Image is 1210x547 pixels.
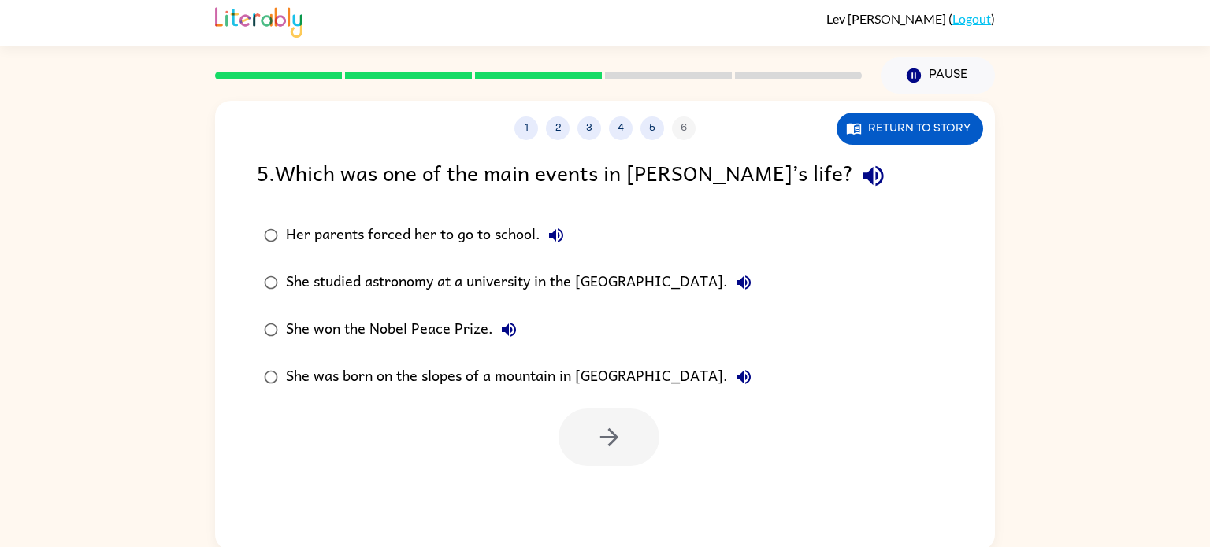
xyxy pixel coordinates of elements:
[826,11,995,26] div: ( )
[577,116,601,140] button: 3
[286,267,759,298] div: She studied astronomy at a university in the [GEOGRAPHIC_DATA].
[514,116,538,140] button: 1
[540,220,572,251] button: Her parents forced her to go to school.
[728,267,759,298] button: She studied astronomy at a university in the [GEOGRAPHIC_DATA].
[728,361,759,393] button: She was born on the slopes of a mountain in [GEOGRAPHIC_DATA].
[952,11,991,26] a: Logout
[286,220,572,251] div: Her parents forced her to go to school.
[881,57,995,94] button: Pause
[826,11,948,26] span: Lev [PERSON_NAME]
[493,314,525,346] button: She won the Nobel Peace Prize.
[286,314,525,346] div: She won the Nobel Peace Prize.
[640,116,664,140] button: 5
[609,116,633,140] button: 4
[546,116,570,140] button: 2
[286,361,759,393] div: She was born on the slopes of a mountain in [GEOGRAPHIC_DATA].
[257,156,953,196] div: 5 . Which was one of the main events in [PERSON_NAME]’s life?
[837,113,983,145] button: Return to story
[215,3,302,38] img: Literably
